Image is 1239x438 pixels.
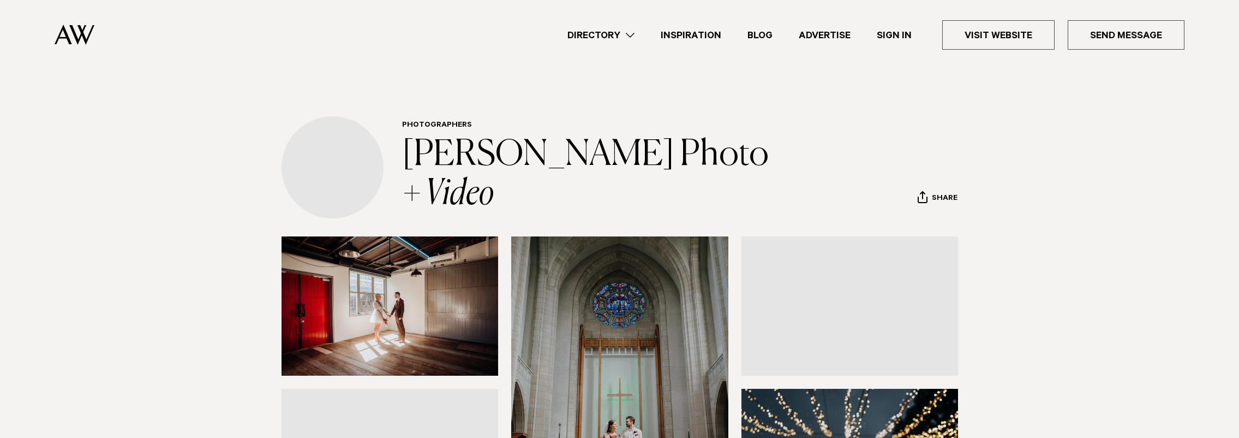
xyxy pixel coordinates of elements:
span: Share [932,194,957,204]
img: Auckland Weddings Logo [55,25,94,45]
a: Inspiration [648,28,734,43]
a: [PERSON_NAME] Photo + Video [402,138,774,212]
a: Sign In [864,28,925,43]
a: Directory [554,28,648,43]
a: Photographers [402,121,472,130]
button: Share [917,191,958,207]
a: Send Message [1068,20,1184,50]
a: Visit Website [942,20,1055,50]
a: Blog [734,28,786,43]
a: Advertise [786,28,864,43]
